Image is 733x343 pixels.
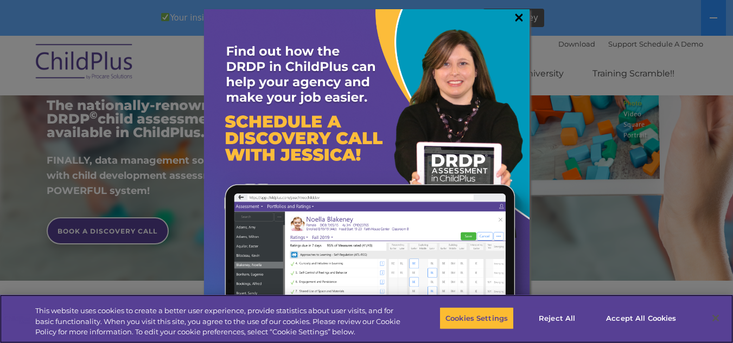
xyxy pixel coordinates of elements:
[439,307,514,329] button: Cookies Settings
[600,307,682,329] button: Accept All Cookies
[35,306,403,338] div: This website uses cookies to create a better user experience, provide statistics about user visit...
[704,306,728,330] button: Close
[523,307,591,329] button: Reject All
[513,12,525,23] a: ×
